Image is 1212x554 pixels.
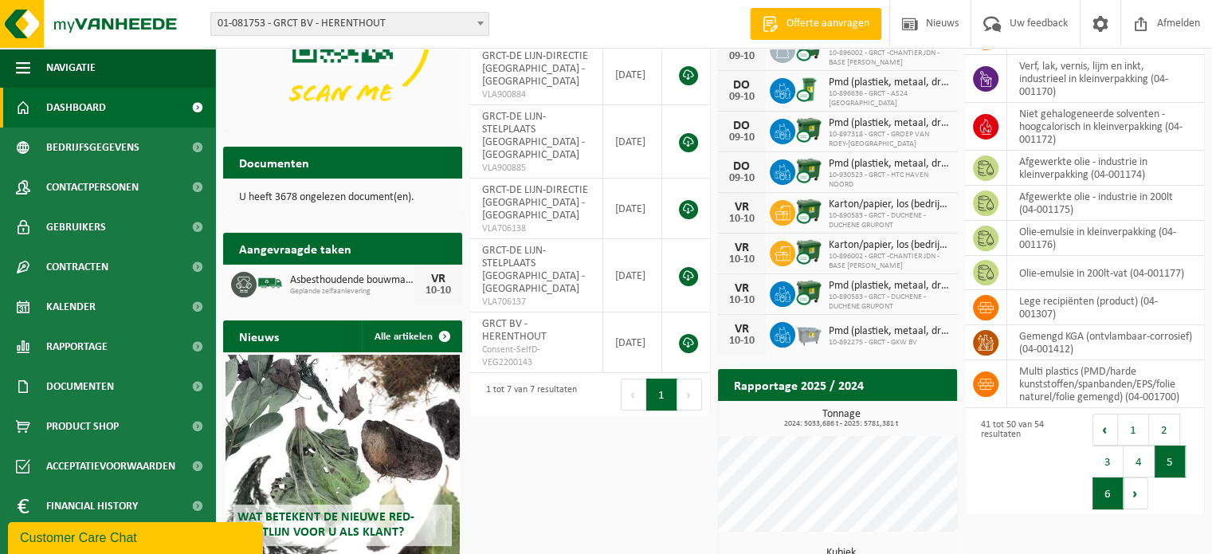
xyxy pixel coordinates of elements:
img: WB-0240-CU [795,76,822,103]
span: Pmd (plastiek, metaal, drankkartons) (bedrijven) [829,117,949,130]
span: 10-896002 - GRCT -CHANTIER JDN - BASE [PERSON_NAME] [829,49,949,68]
div: VR [726,323,758,336]
span: 10-897318 - GRCT - GROEP VAN ROEY-[GEOGRAPHIC_DATA] [829,130,949,149]
td: gemengd KGA (ontvlambaar-corrosief) (04-001412) [1007,325,1204,360]
td: [DATE] [603,239,663,312]
div: DO [726,120,758,132]
div: VR [726,201,758,214]
td: niet gehalogeneerde solventen - hoogcalorisch in kleinverpakking (04-001172) [1007,103,1204,151]
button: 4 [1124,446,1155,477]
span: Geplande zelfaanlevering [290,287,414,297]
span: Rapportage [46,327,108,367]
span: Contracten [46,247,108,287]
span: Consent-SelfD-VEG2200143 [482,344,590,369]
span: Navigatie [46,48,96,88]
h3: Tonnage [726,409,957,428]
div: 09-10 [726,132,758,143]
span: Karton/papier, los (bedrijven) [829,239,949,252]
span: Bedrijfsgegevens [46,128,139,167]
h2: Aangevraagde taken [223,233,367,264]
img: BL-SO-LV [257,269,284,297]
div: DO [726,160,758,173]
button: 1 [1118,414,1149,446]
span: 10-896002 - GRCT -CHANTIER JDN - BASE [PERSON_NAME] [829,252,949,271]
button: 6 [1092,477,1124,509]
a: Bekijk rapportage [838,400,955,432]
a: Offerte aanvragen [750,8,881,40]
span: Product Shop [46,407,119,446]
span: Offerte aanvragen [783,16,873,32]
button: 2 [1149,414,1180,446]
td: afgewerkte olie - industrie in 200lt (04-001175) [1007,186,1204,221]
div: 10-10 [726,214,758,225]
td: [DATE] [603,179,663,239]
span: Wat betekent de nieuwe RED-richtlijn voor u als klant? [237,511,414,539]
span: Gebruikers [46,207,106,247]
iframe: chat widget [8,519,266,554]
button: Previous [621,379,646,411]
div: 10-10 [726,336,758,347]
img: WB-1100-CU [795,198,822,225]
h2: Nieuws [223,320,295,352]
a: Alle artikelen [362,320,461,352]
div: 10-10 [726,295,758,306]
p: U heeft 3678 ongelezen document(en). [239,192,446,203]
span: Pmd (plastiek, metaal, drankkartons) (bedrijven) [829,280,949,293]
span: Financial History [46,486,138,526]
h2: Documenten [223,147,325,178]
span: 10-896636 - GRCT - AS24 [GEOGRAPHIC_DATA] [829,89,949,108]
img: WB-2500-GAL-GY-01 [795,320,822,347]
td: [DATE] [603,45,663,105]
td: olie-emulsie in 200lt-vat (04-001177) [1007,256,1204,290]
span: GRCT-DE LIJN-DIRECTIE [GEOGRAPHIC_DATA] - [GEOGRAPHIC_DATA] [482,50,588,88]
td: [DATE] [603,105,663,179]
span: VLA900885 [482,162,590,175]
button: 5 [1155,446,1186,477]
div: VR [726,242,758,254]
h2: Rapportage 2025 / 2024 [718,369,880,400]
button: Next [1124,477,1148,509]
span: 01-081753 - GRCT BV - HERENTHOUT [210,12,489,36]
div: 41 tot 50 van 54 resultaten [973,412,1077,511]
td: verf, lak, vernis, lijm en inkt, industrieel in kleinverpakking (04-001170) [1007,55,1204,103]
span: 10-930523 - GRCT - HTC HAVEN NOORD [829,171,949,190]
td: multi plastics (PMD/harde kunststoffen/spanbanden/EPS/folie naturel/folie gemengd) (04-001700) [1007,360,1204,408]
span: Karton/papier, los (bedrijven) [829,198,949,211]
span: GRCT-DE LIJN-STELPLAATS [GEOGRAPHIC_DATA] - [GEOGRAPHIC_DATA] [482,245,585,295]
td: afgewerkte olie - industrie in kleinverpakking (04-001174) [1007,151,1204,186]
span: 10-892275 - GRCT - GKW BV [829,338,949,348]
span: 10-890583 - GRCT - DUCHENE - DUCHENE GRUPONT [829,211,949,230]
div: 10-10 [422,285,454,297]
span: Pmd (plastiek, metaal, drankkartons) (bedrijven) [829,158,949,171]
span: GRCT BV - HERENTHOUT [482,318,547,343]
div: VR [422,273,454,285]
span: VLA706138 [482,222,590,235]
span: GRCT-DE LIJN-DIRECTIE [GEOGRAPHIC_DATA] - [GEOGRAPHIC_DATA] [482,184,588,222]
div: 1 tot 7 van 7 resultaten [478,377,577,412]
img: WB-1100-CU [795,279,822,306]
span: Pmd (plastiek, metaal, drankkartons) (bedrijven) [829,77,949,89]
span: 2024: 5033,686 t - 2025: 5781,381 t [726,420,957,428]
td: [DATE] [603,312,663,373]
img: WB-1100-CU [795,157,822,184]
span: Acceptatievoorwaarden [46,446,175,486]
button: 1 [646,379,677,411]
span: VLA900884 [482,88,590,101]
td: lege recipiënten (product) (04-001307) [1007,290,1204,325]
div: 09-10 [726,92,758,103]
span: Dashboard [46,88,106,128]
div: VR [726,282,758,295]
td: olie-emulsie in kleinverpakking (04-001176) [1007,221,1204,256]
span: Pmd (plastiek, metaal, drankkartons) (bedrijven) [829,325,949,338]
span: VLA706137 [482,296,590,308]
a: Wat betekent de nieuwe RED-richtlijn voor u als klant? [226,355,460,554]
span: Kalender [46,287,96,327]
button: Next [677,379,702,411]
div: 09-10 [726,51,758,62]
span: GRCT-DE LIJN-STELPLAATS [GEOGRAPHIC_DATA] - [GEOGRAPHIC_DATA] [482,111,585,161]
span: 10-890583 - GRCT - DUCHENE - DUCHENE GRUPONT [829,293,949,312]
div: 10-10 [726,254,758,265]
span: Asbesthoudende bouwmaterialen cementgebonden (hechtgebonden) [290,274,414,287]
img: WB-1100-CU [795,238,822,265]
